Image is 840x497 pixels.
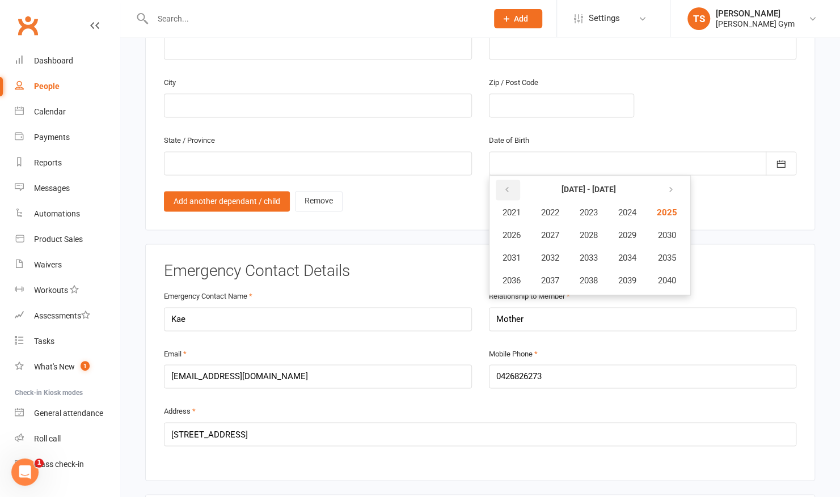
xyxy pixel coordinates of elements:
[493,270,530,291] button: 2036
[503,230,521,240] span: 2026
[580,230,598,240] span: 2028
[541,275,559,286] span: 2037
[15,252,120,278] a: Waivers
[658,230,676,240] span: 2030
[15,303,120,329] a: Assessments
[15,176,120,201] a: Messages
[580,253,598,263] span: 2033
[687,7,710,30] div: TS
[34,362,75,371] div: What's New
[164,77,176,89] label: City
[15,401,120,426] a: General attendance kiosk mode
[81,361,90,371] span: 1
[15,125,120,150] a: Payments
[609,224,646,246] button: 2029
[15,150,120,176] a: Reports
[716,19,795,29] div: [PERSON_NAME] Gym
[609,247,646,269] button: 2034
[15,278,120,303] a: Workouts
[295,191,343,211] a: Remove
[589,6,620,31] span: Settings
[34,133,70,142] div: Payments
[570,202,607,223] button: 2023
[647,270,687,291] button: 2040
[493,202,530,223] button: 2021
[503,253,521,263] span: 2031
[14,11,42,40] a: Clubworx
[609,202,646,223] button: 2024
[618,207,636,218] span: 2024
[570,224,607,246] button: 2028
[34,158,62,167] div: Reports
[15,201,120,227] a: Automations
[489,135,529,147] label: Date of Birth
[570,270,607,291] button: 2038
[34,409,103,418] div: General attendance
[541,207,559,218] span: 2022
[618,230,636,240] span: 2029
[657,207,677,218] span: 2025
[647,247,687,269] button: 2035
[164,291,252,303] label: Emergency Contact Name
[493,247,530,269] button: 2031
[647,202,687,223] button: 2025
[34,56,73,65] div: Dashboard
[489,291,570,303] label: Relationship to Member
[541,253,559,263] span: 2032
[34,286,68,295] div: Workouts
[609,270,646,291] button: 2039
[647,224,687,246] button: 2030
[658,275,676,286] span: 2040
[11,458,39,486] iframe: Intercom live chat
[35,458,44,468] span: 1
[514,14,528,23] span: Add
[531,224,569,246] button: 2027
[580,275,598,286] span: 2038
[15,426,120,452] a: Roll call
[15,354,120,380] a: What's New1
[34,184,70,193] div: Messages
[34,434,61,443] div: Roll call
[164,191,290,211] a: Add another dependant / child
[15,74,120,99] a: People
[489,77,538,89] label: Zip / Post Code
[618,275,636,286] span: 2039
[164,262,796,280] h3: Emergency Contact Details
[493,224,530,246] button: 2026
[15,99,120,125] a: Calendar
[531,270,569,291] button: 2037
[34,209,80,218] div: Automations
[15,452,120,477] a: Class kiosk mode
[580,207,598,218] span: 2023
[531,202,569,223] button: 2022
[541,230,559,240] span: 2027
[15,227,120,252] a: Product Sales
[34,260,62,269] div: Waivers
[34,107,66,116] div: Calendar
[34,82,60,91] div: People
[716,9,795,19] div: [PERSON_NAME]
[503,207,521,218] span: 2021
[15,329,120,354] a: Tasks
[531,247,569,269] button: 2032
[562,185,616,194] strong: [DATE] - [DATE]
[34,337,54,346] div: Tasks
[658,253,676,263] span: 2035
[570,247,607,269] button: 2033
[494,9,542,28] button: Add
[164,406,196,418] label: Address
[164,349,187,360] label: Email
[489,349,538,360] label: Mobile Phone
[503,275,521,286] span: 2036
[34,235,83,244] div: Product Sales
[15,48,120,74] a: Dashboard
[34,460,84,469] div: Class check-in
[618,253,636,263] span: 2034
[164,135,215,147] label: State / Province
[34,311,90,320] div: Assessments
[149,11,479,27] input: Search...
